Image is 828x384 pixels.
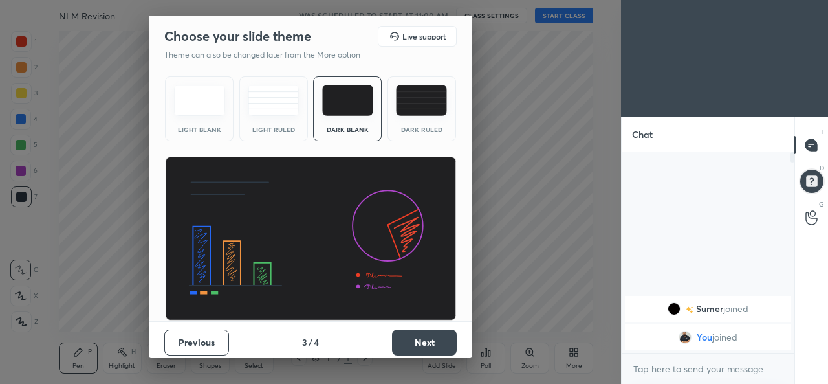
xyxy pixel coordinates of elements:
span: Sumer [696,304,723,314]
button: Previous [164,330,229,356]
p: Chat [622,117,663,152]
h4: / [309,335,312,349]
img: lightRuledTheme.5fabf969.svg [248,85,299,116]
div: Light Blank [173,126,225,133]
div: Dark Ruled [396,126,448,133]
img: lightTheme.e5ed3b09.svg [174,85,225,116]
img: darkRuledTheme.de295e13.svg [396,85,447,116]
h5: Live support [402,32,446,40]
p: Theme can also be changed later from the More option [164,49,374,61]
p: D [820,163,824,173]
span: joined [723,304,748,314]
p: T [820,127,824,137]
img: darkThemeBanner.d06ce4a2.svg [165,157,457,321]
span: You [697,332,712,343]
span: joined [712,332,737,343]
div: Light Ruled [248,126,300,133]
img: 13743b0af8ac47088b4dc21eba1d392f.jpg [679,331,692,344]
h4: 4 [314,335,319,349]
button: Next [392,330,457,356]
div: Dark Blank [321,126,373,133]
h4: 3 [302,335,307,349]
div: grid [622,293,794,353]
h2: Choose your slide theme [164,28,311,45]
img: darkTheme.f0cc69e5.svg [322,85,373,116]
img: 83fa160c3ad14645b53cf34542730153.jpg [668,302,681,315]
p: G [819,199,824,209]
img: no-rating-badge.077c3623.svg [686,306,693,313]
